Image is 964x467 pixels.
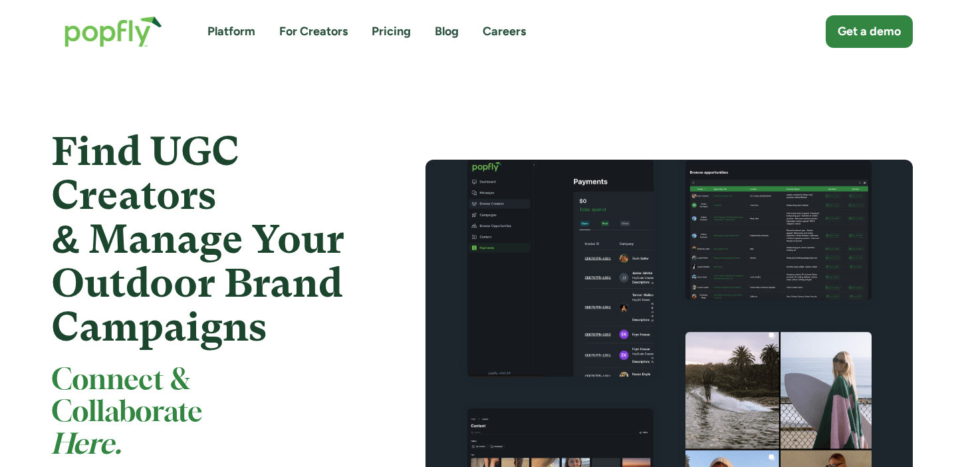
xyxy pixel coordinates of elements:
[279,23,348,40] a: For Creators
[826,15,913,48] a: Get a demo
[51,3,176,61] a: home
[372,23,411,40] a: Pricing
[51,128,344,350] strong: Find UGC Creators & Manage Your Outdoor Brand Campaigns
[435,23,459,40] a: Blog
[838,23,901,40] div: Get a demo
[51,365,378,462] h2: Connect & Collaborate
[51,432,122,459] em: Here.
[207,23,255,40] a: Platform
[483,23,526,40] a: Careers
